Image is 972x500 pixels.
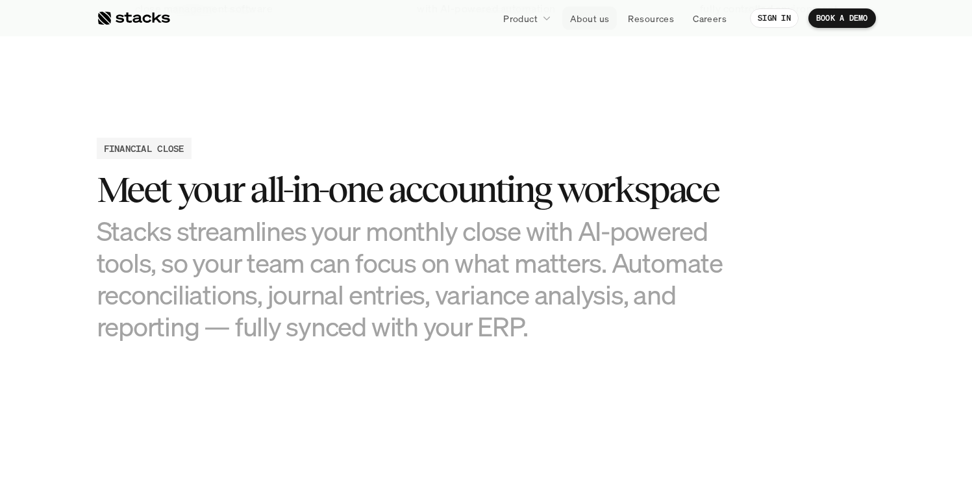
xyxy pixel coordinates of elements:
[153,301,210,310] a: Privacy Policy
[620,6,682,30] a: Resources
[750,8,799,28] a: SIGN IN
[628,12,674,25] p: Resources
[503,12,538,25] p: Product
[693,12,727,25] p: Careers
[816,14,868,23] p: BOOK A DEMO
[570,12,609,25] p: About us
[808,8,876,28] a: BOOK A DEMO
[104,142,184,155] h2: FINANCIAL CLOSE
[562,6,617,30] a: About us
[758,14,791,23] p: SIGN IN
[685,6,734,30] a: Careers
[97,169,746,210] h3: Meet your all-in-one accounting workspace
[97,215,746,343] h3: Stacks streamlines your monthly close with AI-powered tools, so your team can focus on what matte...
